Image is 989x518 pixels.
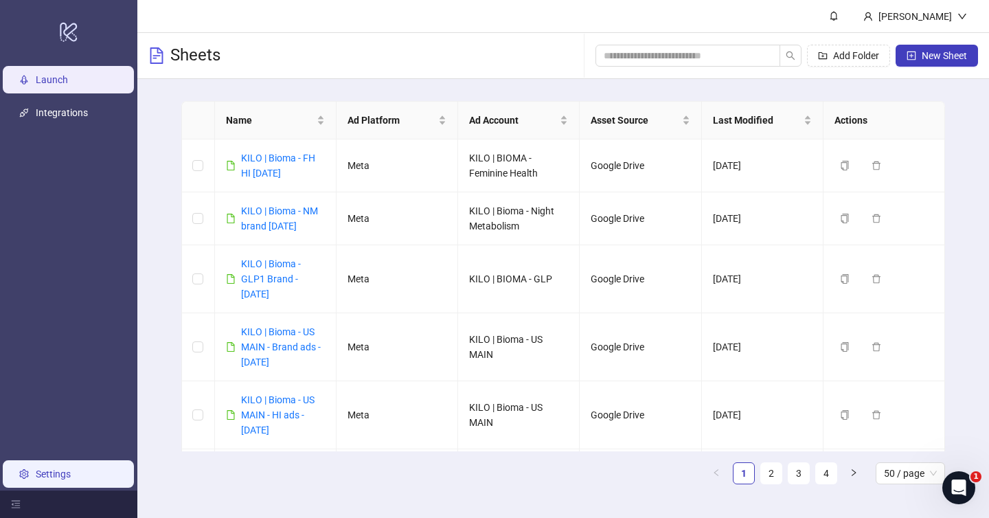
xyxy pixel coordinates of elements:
span: folder-add [818,51,828,60]
span: 50 / page [884,463,937,484]
button: right [843,462,865,484]
button: New Sheet [896,45,978,67]
span: file [226,214,236,223]
li: 2 [760,462,782,484]
span: 1 [970,471,981,482]
span: Name [226,113,314,128]
td: Meta [337,313,458,381]
span: delete [872,342,881,352]
span: delete [872,161,881,170]
li: 1 [733,462,755,484]
a: 4 [816,463,837,484]
span: copy [840,410,850,420]
th: Ad Platform [337,102,458,139]
td: KILO | BIOMA - Menopause [458,449,580,502]
th: Asset Source [580,102,701,139]
td: Google Drive [580,245,701,313]
a: 3 [788,463,809,484]
span: file [226,274,236,284]
span: file [226,342,236,352]
td: Meta [337,245,458,313]
th: Name [215,102,337,139]
span: user [863,12,873,21]
button: left [705,462,727,484]
td: [DATE] [702,381,823,449]
span: copy [840,161,850,170]
span: copy [840,274,850,284]
span: Add Folder [833,50,879,61]
li: Next Page [843,462,865,484]
td: [DATE] [702,449,823,502]
a: KILO | Bioma - NM brand [DATE] [241,205,318,232]
span: down [957,12,967,21]
span: Ad Account [469,113,557,128]
a: Integrations [36,107,88,118]
td: Google Drive [580,449,701,502]
span: right [850,469,858,477]
a: KILO | Bioma - US MAIN - Brand ads - [DATE] [241,326,321,368]
a: KILO | Bioma - US MAIN - HI ads - [DATE] [241,394,315,436]
td: KILO | BIOMA - Feminine Health [458,139,580,192]
td: [DATE] [702,245,823,313]
th: Actions [823,102,945,139]
span: Asset Source [591,113,679,128]
td: [DATE] [702,139,823,192]
span: copy [840,342,850,352]
a: KILO | Bioma - GLP1 Brand - [DATE] [241,258,301,300]
a: 2 [761,463,782,484]
div: Page Size [876,462,945,484]
span: file [226,410,236,420]
span: left [712,469,720,477]
span: menu-fold [11,499,21,509]
td: Meta [337,449,458,502]
td: [DATE] [702,313,823,381]
span: New Sheet [922,50,967,61]
span: copy [840,214,850,223]
span: file-text [148,47,165,64]
td: KILO | Bioma - Night Metabolism [458,192,580,245]
div: [PERSON_NAME] [873,9,957,24]
td: Google Drive [580,139,701,192]
li: 4 [815,462,837,484]
a: Launch [36,74,68,85]
a: KILO | Bioma - FH HI [DATE] [241,153,315,179]
td: Meta [337,192,458,245]
td: KILO | BIOMA - GLP [458,245,580,313]
td: [DATE] [702,192,823,245]
span: Last Modified [713,113,801,128]
td: Meta [337,381,458,449]
span: delete [872,214,881,223]
td: KILO | Bioma - US MAIN [458,381,580,449]
li: Previous Page [705,462,727,484]
a: 1 [734,463,754,484]
button: Add Folder [807,45,890,67]
li: 3 [788,462,810,484]
iframe: Intercom live chat [942,471,975,504]
td: Meta [337,139,458,192]
span: Ad Platform [348,113,435,128]
span: plus-square [907,51,916,60]
td: Google Drive [580,381,701,449]
td: KILO | Bioma - US MAIN [458,313,580,381]
span: file [226,161,236,170]
span: bell [829,11,839,21]
span: delete [872,274,881,284]
a: Settings [36,469,71,480]
td: Google Drive [580,192,701,245]
span: delete [872,410,881,420]
th: Last Modified [702,102,823,139]
th: Ad Account [458,102,580,139]
span: search [786,51,795,60]
td: Google Drive [580,313,701,381]
h3: Sheets [170,45,220,67]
